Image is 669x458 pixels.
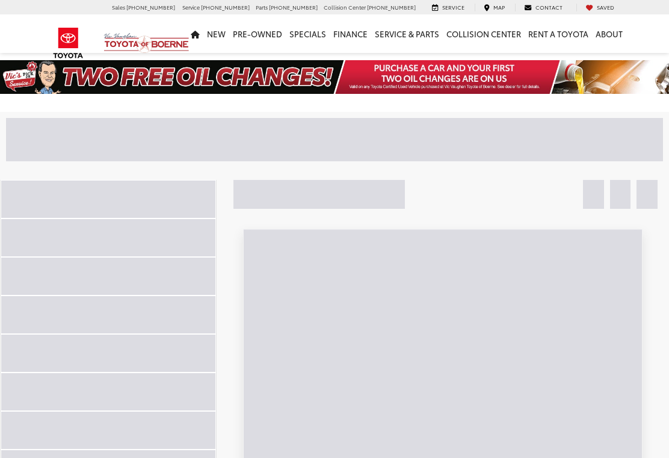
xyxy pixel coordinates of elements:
[493,3,505,11] span: Map
[229,14,286,53] a: Pre-Owned
[535,3,563,11] span: Contact
[443,14,525,53] a: Collision Center
[475,4,514,11] a: Map
[103,32,190,54] img: Vic Vaughan Toyota of Boerne
[525,14,592,53] a: Rent a Toyota
[324,3,366,11] span: Collision Center
[515,4,572,11] a: Contact
[256,3,268,11] span: Parts
[367,3,416,11] span: [PHONE_NUMBER]
[592,14,626,53] a: About
[201,3,250,11] span: [PHONE_NUMBER]
[442,3,464,11] span: Service
[182,3,200,11] span: Service
[46,23,91,63] img: Toyota
[423,4,473,11] a: Service
[330,14,371,53] a: Finance
[576,4,623,11] a: My Saved Vehicles
[126,3,175,11] span: [PHONE_NUMBER]
[269,3,318,11] span: [PHONE_NUMBER]
[203,14,229,53] a: New
[187,14,203,53] a: Home
[286,14,330,53] a: Specials
[371,14,443,53] a: Service & Parts: Opens in a new tab
[112,3,125,11] span: Sales
[597,3,614,11] span: Saved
